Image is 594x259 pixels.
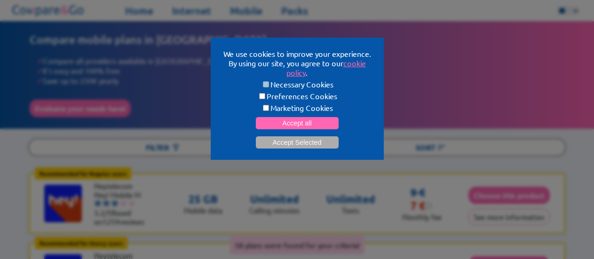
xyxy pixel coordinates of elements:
[263,81,269,87] input: Necessary Cookies
[222,79,372,89] label: Necessary Cookies
[263,105,269,111] input: Marketing Cookies
[222,91,372,101] label: Preferences Cookies
[222,49,372,77] p: We use cookies to improve your experience. By using our site, you agree to our .
[259,93,265,99] input: Preferences Cookies
[256,117,339,129] button: Accept all
[256,136,339,149] button: Accept Selected
[286,58,366,77] a: cookie policy
[222,103,372,112] label: Marketing Cookies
